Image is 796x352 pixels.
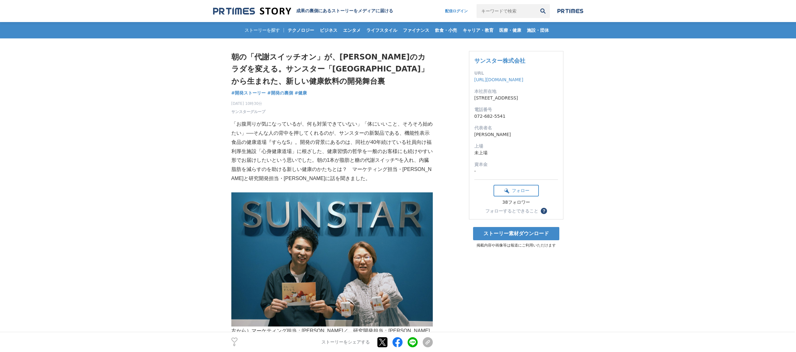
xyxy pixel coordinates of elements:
a: #開発の裏側 [267,90,293,96]
a: サンスター株式会社 [474,57,525,64]
img: prtimes [557,9,583,14]
span: ？ [542,209,546,213]
span: 飲食・小売 [432,27,460,33]
input: キーワードで検索 [477,4,536,18]
dt: 代表者名 [474,125,558,131]
a: 飲食・小売 [432,22,460,38]
a: 医療・健康 [497,22,524,38]
a: 配信ログイン [439,4,474,18]
span: ファイナンス [400,27,432,33]
dd: - [474,168,558,174]
span: エンタメ [341,27,363,33]
a: 施設・団体 [524,22,551,38]
button: フォロー [494,185,539,196]
span: 施設・団体 [524,27,551,33]
img: 成果の裏側にあるストーリーをメディアに届ける [213,7,291,15]
button: 検索 [536,4,550,18]
h2: 成果の裏側にあるストーリーをメディアに届ける [296,8,393,14]
div: 38フォロワー [494,200,539,205]
p: 左から）マーケティング担当：[PERSON_NAME]／ 研究開発担当：[PERSON_NAME] [231,326,433,336]
span: ライフスタイル [364,27,400,33]
button: ？ [541,208,547,214]
img: thumbnail_819662a0-a893-11f0-9ca5-471123679b5e.jpg [231,192,433,327]
dt: 電話番号 [474,106,558,113]
dt: 上場 [474,143,558,150]
span: キャリア・教育 [460,27,496,33]
div: フォローするとできること [485,209,538,213]
p: 掲載内容や画像等は報道にご利用いただけます [469,243,563,248]
span: [DATE] 10時30分 [231,101,265,106]
a: エンタメ [341,22,363,38]
a: #健康 [295,90,307,96]
dt: 本社所在地 [474,88,558,95]
a: ライフスタイル [364,22,400,38]
h1: 朝の「代謝スイッチオン」が、[PERSON_NAME]のカラダを変える。サンスター「[GEOGRAPHIC_DATA]」から生まれた、新しい健康飲料の開発舞台裏 [231,51,433,87]
span: 医療・健康 [497,27,524,33]
a: #開発ストーリー [231,90,266,96]
p: 「お腹周りが気になっているが、何も対策できていない」「体にいいこと、そろそろ始めたい」──そんな人の背中を押してくれるのが、サンスターの新製品である、機能性表示食品の健康道場『すらなS』。開発の... [231,120,433,183]
dd: [PERSON_NAME] [474,131,558,138]
a: [URL][DOMAIN_NAME] [474,77,523,82]
dd: [STREET_ADDRESS] [474,95,558,101]
a: ファイナンス [400,22,432,38]
a: キャリア・教育 [460,22,496,38]
span: ビジネス [317,27,340,33]
a: ストーリー素材ダウンロード [473,227,559,240]
p: ストーリーをシェアする [321,339,370,345]
a: サンスターグループ [231,109,265,115]
a: 成果の裏側にあるストーリーをメディアに届ける 成果の裏側にあるストーリーをメディアに届ける [213,7,393,15]
dt: 資本金 [474,161,558,168]
dd: 未上場 [474,150,558,156]
p: 0 [231,343,238,347]
a: テクノロジー [285,22,317,38]
dt: URL [474,70,558,77]
dd: 072-682-5541 [474,113,558,120]
span: テクノロジー [285,27,317,33]
a: ビジネス [317,22,340,38]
